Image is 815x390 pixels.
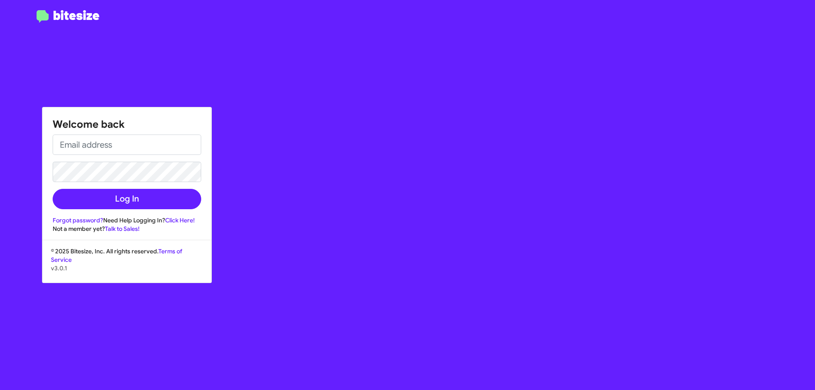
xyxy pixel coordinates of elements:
a: Forgot password? [53,216,103,224]
button: Log In [53,189,201,209]
div: Not a member yet? [53,224,201,233]
div: Need Help Logging In? [53,216,201,224]
a: Click Here! [165,216,195,224]
a: Talk to Sales! [105,225,140,233]
input: Email address [53,135,201,155]
div: © 2025 Bitesize, Inc. All rights reserved. [42,247,211,283]
h1: Welcome back [53,118,201,131]
p: v3.0.1 [51,264,203,272]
